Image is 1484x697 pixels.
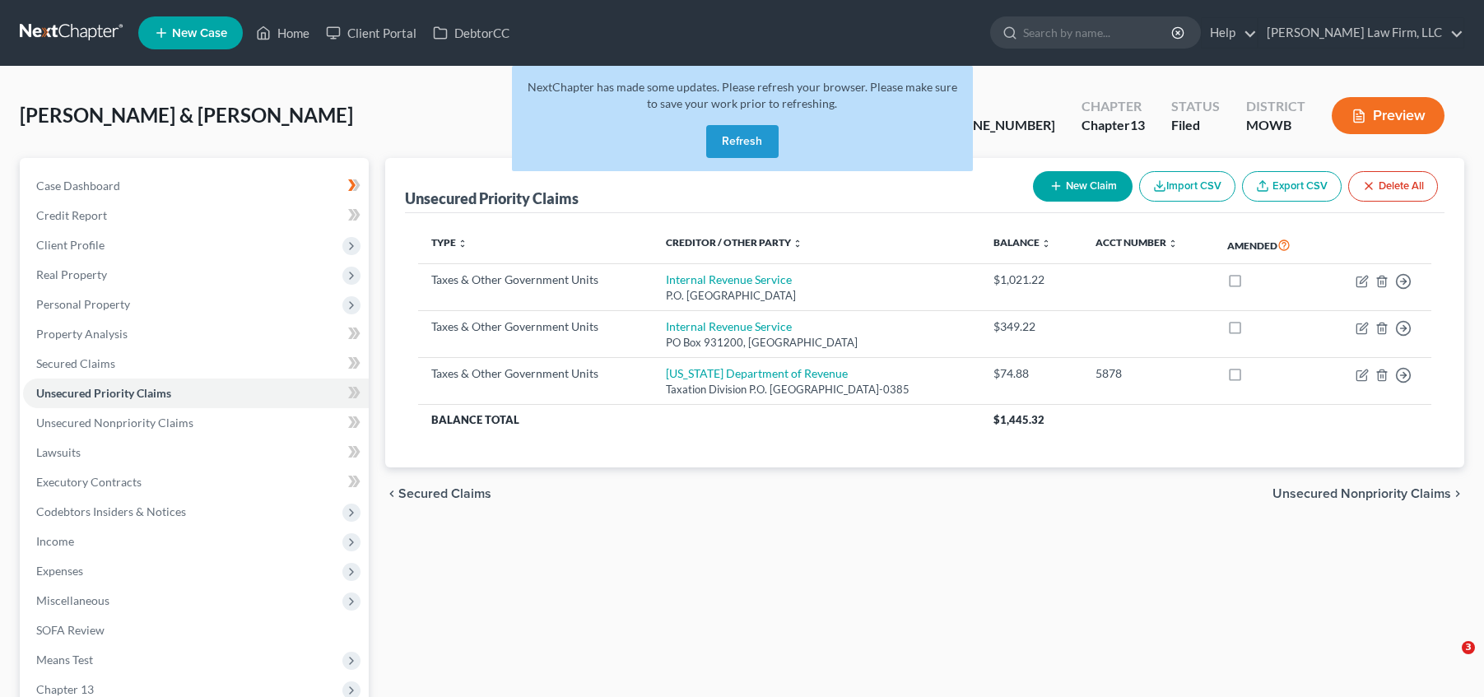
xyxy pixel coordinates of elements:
div: MOWB [1246,116,1305,135]
span: SOFA Review [36,623,105,637]
span: Unsecured Nonpriority Claims [1272,487,1451,500]
div: Case [940,97,1055,116]
div: District [1246,97,1305,116]
a: Unsecured Nonpriority Claims [23,408,369,438]
span: Unsecured Nonpriority Claims [36,416,193,430]
a: Case Dashboard [23,171,369,201]
span: Miscellaneous [36,593,109,607]
a: [PERSON_NAME] Law Firm, LLC [1258,18,1463,48]
span: Income [36,534,74,548]
span: [PERSON_NAME] & [PERSON_NAME] [20,103,353,127]
a: Unsecured Priority Claims [23,379,369,408]
span: Real Property [36,267,107,281]
a: Export CSV [1242,171,1342,202]
a: Lawsuits [23,438,369,467]
div: Taxes & Other Government Units [431,272,640,288]
th: Amended [1214,226,1323,264]
span: Chapter 13 [36,682,94,696]
i: unfold_more [793,239,802,249]
div: Taxes & Other Government Units [431,318,640,335]
a: Client Portal [318,18,425,48]
div: PO Box 931200, [GEOGRAPHIC_DATA] [666,335,967,351]
div: Status [1171,97,1220,116]
div: P.O. [GEOGRAPHIC_DATA] [666,288,967,304]
a: Help [1202,18,1257,48]
button: Import CSV [1139,171,1235,202]
span: Secured Claims [398,487,491,500]
a: Creditor / Other Party unfold_more [666,236,802,249]
div: $1,021.22 [993,272,1069,288]
a: Property Analysis [23,319,369,349]
span: Executory Contracts [36,475,142,489]
a: Executory Contracts [23,467,369,497]
i: unfold_more [1041,239,1051,249]
div: Chapter [1082,97,1145,116]
a: Balance unfold_more [993,236,1051,249]
span: Expenses [36,564,83,578]
a: [US_STATE] Department of Revenue [666,366,848,380]
div: Taxes & Other Government Units [431,365,640,382]
div: Chapter [1082,116,1145,135]
button: chevron_left Secured Claims [385,487,491,500]
a: Home [248,18,318,48]
span: NextChapter has made some updates. Please refresh your browser. Please make sure to save your wor... [528,80,957,110]
a: DebtorCC [425,18,518,48]
div: [PHONE_NUMBER] [940,116,1055,135]
i: chevron_right [1451,487,1464,500]
i: chevron_left [385,487,398,500]
span: New Case [172,27,227,39]
button: Unsecured Nonpriority Claims chevron_right [1272,487,1464,500]
button: Refresh [706,125,779,158]
div: $349.22 [993,318,1069,335]
button: Preview [1332,97,1444,134]
a: Credit Report [23,201,369,230]
span: Personal Property [36,297,130,311]
i: unfold_more [458,239,468,249]
div: Taxation Division P.O. [GEOGRAPHIC_DATA]-0385 [666,382,967,397]
span: Lawsuits [36,445,81,459]
span: $1,445.32 [993,413,1044,426]
th: Balance Total [418,405,981,434]
div: Filed [1171,116,1220,135]
span: Codebtors Insiders & Notices [36,504,186,518]
span: Secured Claims [36,356,115,370]
span: Client Profile [36,238,105,252]
i: unfold_more [1168,239,1178,249]
span: Credit Report [36,208,107,222]
a: SOFA Review [23,616,369,645]
a: Secured Claims [23,349,369,379]
a: Type unfold_more [431,236,468,249]
a: Acct Number unfold_more [1096,236,1178,249]
iframe: Intercom live chat [1428,641,1468,681]
span: 3 [1462,641,1475,654]
span: 13 [1130,117,1145,132]
span: Case Dashboard [36,179,120,193]
a: Internal Revenue Service [666,319,792,333]
input: Search by name... [1023,17,1174,48]
span: Property Analysis [36,327,128,341]
div: $74.88 [993,365,1069,382]
span: Unsecured Priority Claims [36,386,171,400]
a: Internal Revenue Service [666,272,792,286]
button: Delete All [1348,171,1438,202]
button: New Claim [1033,171,1133,202]
span: Means Test [36,653,93,667]
div: Unsecured Priority Claims [405,188,579,208]
div: 5878 [1096,365,1201,382]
